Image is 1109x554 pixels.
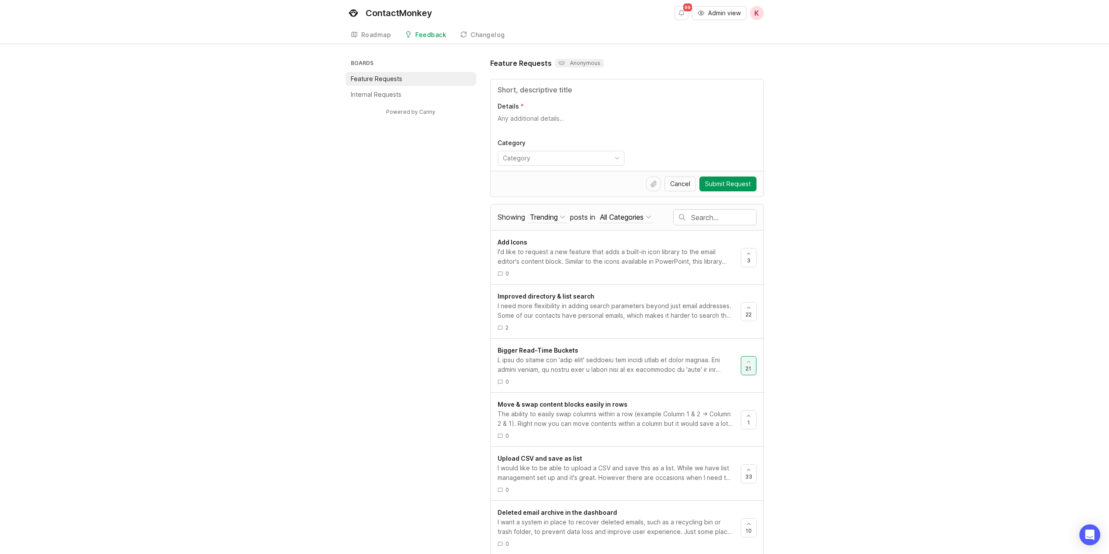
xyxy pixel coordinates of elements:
p: Details [498,102,519,111]
div: toggle menu [498,151,624,166]
button: Showing [528,211,567,223]
input: Title [498,85,756,95]
span: 2 [505,324,509,331]
div: I want a system in place to recover deleted emails, such as a recycling bin or trash folder, to p... [498,517,734,537]
button: 3 [741,248,756,267]
button: Submit Request [699,177,756,191]
a: Improved directory & list searchI need more flexibility in adding search parameters beyond just e... [498,292,741,331]
p: Anonymous [559,60,600,67]
div: Changelog [471,32,505,38]
div: All Categories [600,212,644,222]
img: ContactMonkey logo [346,5,361,21]
div: ContactMonkey [366,9,432,17]
div: I would like to be able to upload a CSV and save this as a list. While we have list management se... [498,463,734,483]
span: 0 [505,432,509,439]
input: Search… [691,213,756,222]
input: Category [503,153,609,163]
svg: toggle icon [610,155,624,162]
div: I need more flexibility in adding search parameters beyond just email addresses. Some of our cont... [498,301,734,320]
p: Internal Requests [351,90,401,99]
span: 0 [505,270,509,277]
span: Bigger Read-Time Buckets [498,347,578,354]
span: 0 [505,540,509,547]
span: 21 [746,365,751,372]
div: Feedback [415,32,446,38]
span: Move & swap content blocks easily in rows [498,401,627,408]
span: 0 [505,378,509,385]
a: Powered by Canny [385,107,437,117]
div: The ability to easily swap columns within a row (example Column 1 & 2 -> Column 2 & 1). Right now... [498,409,734,428]
button: 33 [741,464,756,483]
button: 21 [741,356,756,375]
p: Category [498,139,624,147]
a: Feedback [400,26,451,44]
span: K [754,8,759,18]
button: K [750,6,764,20]
div: I'd like to request a new feature that adds a built-in icon library to the email editor's content... [498,247,734,266]
button: 10 [741,518,756,537]
span: 10 [746,527,752,534]
span: 1 [747,419,750,426]
span: Upload CSV and save as list [498,455,582,462]
span: Cancel [670,180,690,188]
button: posts in [598,211,653,223]
p: Feature Requests [351,75,402,83]
span: Add Icons [498,238,527,246]
a: Bigger Read-Time BucketsL ipsu do sitame con 'adip elit' seddoeiu tem incidi utlab et dolor magna... [498,346,741,385]
a: Add IconsI'd like to request a new feature that adds a built-in icon library to the email editor'... [498,238,741,277]
button: 22 [741,302,756,321]
span: 0 [505,486,509,493]
span: Showing [498,213,525,221]
span: 22 [746,311,752,318]
a: Roadmap [346,26,397,44]
a: Move & swap content blocks easily in rowsThe ability to easily swap columns within a row (example... [498,400,741,439]
a: Deleted email archive in the dashboardI want a system in place to recover deleted emails, such as... [498,508,741,547]
a: Upload CSV and save as listI would like to be able to upload a CSV and save this as a list. While... [498,454,741,493]
button: 1 [741,410,756,429]
span: Admin view [708,9,741,17]
span: 99 [683,3,692,11]
div: Roadmap [361,32,391,38]
button: Notifications [675,6,688,20]
button: Cancel [665,177,696,191]
button: Admin view [692,6,746,20]
div: L ipsu do sitame con 'adip elit' seddoeiu tem incidi utlab et dolor magnaa. Eni admini veniam, qu... [498,355,734,374]
span: Improved directory & list search [498,292,594,300]
span: posts in [570,213,595,221]
div: Trending [530,212,558,222]
h1: Feature Requests [490,58,552,68]
div: Open Intercom Messenger [1079,524,1100,545]
h3: Boards [349,58,476,70]
textarea: Details [498,114,756,132]
a: Internal Requests [346,88,476,102]
span: 3 [747,257,750,264]
span: Submit Request [705,180,751,188]
span: Deleted email archive in the dashboard [498,509,617,516]
a: Changelog [455,26,510,44]
span: 33 [745,473,752,480]
a: Feature Requests [346,72,476,86]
